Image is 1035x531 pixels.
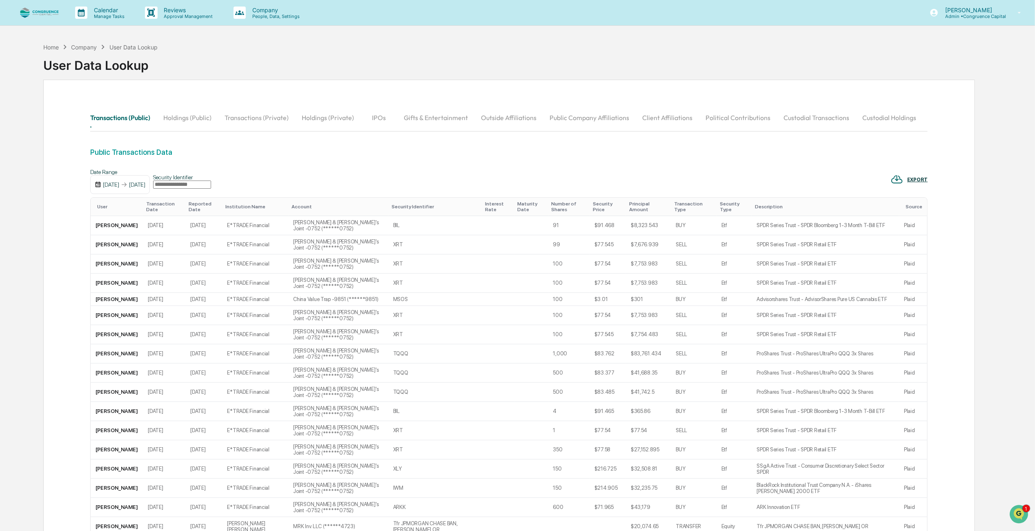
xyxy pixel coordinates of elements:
[91,383,143,402] td: [PERSON_NAME]
[139,65,149,75] button: Start new chat
[361,108,397,127] button: IPOs
[899,216,927,235] td: Plaid
[185,274,222,293] td: [DATE]
[81,203,99,209] span: Pylon
[899,498,927,517] td: Plaid
[153,174,211,181] div: Security Identifier
[939,7,1006,13] p: [PERSON_NAME]
[295,108,361,127] button: Holdings (Private)
[72,111,92,118] span: 7:40 AM
[90,108,928,127] div: secondary tabs example
[288,479,388,498] td: [PERSON_NAME] & [PERSON_NAME]'s Joint -0752 (******0752)
[671,254,717,274] td: SELL
[72,133,89,140] span: [DATE]
[939,13,1006,19] p: Admin • Congruence Capital
[899,274,927,293] td: Plaid
[671,402,717,421] td: BUY
[388,364,482,383] td: TQQQ
[548,216,590,235] td: 91
[548,274,590,293] td: 100
[752,325,899,344] td: SPDR Series Trust - SPDR Retail ETF
[5,179,55,194] a: 🔎Data Lookup
[87,13,129,19] p: Manage Tasks
[590,440,626,460] td: $77.58
[59,168,66,174] div: 🗄️
[752,383,899,402] td: ProShares Trust - ProShares UltraPro QQQ 3x Shares
[752,216,899,235] td: SPDR Series Trust - SPDR Bloomberg 1-3 Month T-Bill ETF
[91,440,143,460] td: [PERSON_NAME]
[590,479,626,498] td: $214.905
[1009,504,1031,526] iframe: Open customer support
[388,293,482,306] td: MSOS
[8,168,15,174] div: 🖐️
[752,364,899,383] td: ProShares Trust - ProShares UltraPro QQQ 3x Shares
[143,325,185,344] td: [DATE]
[717,306,752,325] td: Etf
[636,108,699,127] button: Client Affiliations
[185,254,222,274] td: [DATE]
[143,274,185,293] td: [DATE]
[548,383,590,402] td: 500
[121,181,127,188] img: arrow right
[68,111,71,118] span: •
[674,201,713,212] div: Transaction Type
[717,460,752,479] td: Etf
[552,201,586,212] div: Number of Shares
[543,108,636,127] button: Public Company Affiliations
[292,204,385,210] div: Account
[8,91,52,97] div: Past conversations
[43,51,158,73] div: User Data Lookup
[8,62,23,77] img: 1746055101610-c473b297-6a78-478c-a979-82029cc54cd1
[143,421,185,440] td: [DATE]
[590,460,626,479] td: $216.725
[246,7,304,13] p: Company
[185,479,222,498] td: [DATE]
[755,204,896,210] div: Description
[548,344,590,364] td: 1,000
[590,293,626,306] td: $3.01
[717,344,752,364] td: Etf
[143,479,185,498] td: [DATE]
[223,306,289,325] td: E*TRADE Financial
[626,364,671,383] td: $41,688.35
[548,440,590,460] td: 350
[5,164,56,178] a: 🖐️Preclearance
[218,108,295,127] button: Transactions (Private)
[717,254,752,274] td: Etf
[288,344,388,364] td: [PERSON_NAME] & [PERSON_NAME]'s Joint -0752 (******0752)
[548,479,590,498] td: 150
[899,344,927,364] td: Plaid
[671,479,717,498] td: BUY
[95,181,101,188] img: calendar
[891,173,903,185] img: EXPORT
[223,440,289,460] td: E*TRADE Financial
[671,325,717,344] td: SELL
[671,440,717,460] td: BUY
[8,103,21,116] img: Jack Rasmussen
[671,383,717,402] td: BUY
[671,293,717,306] td: BUY
[717,274,752,293] td: Etf
[671,364,717,383] td: BUY
[899,402,927,421] td: Plaid
[288,498,388,517] td: [PERSON_NAME] & [PERSON_NAME]'s Joint -0752 (******0752)
[143,235,185,254] td: [DATE]
[626,402,671,421] td: $365.86
[626,344,671,364] td: $83,761.434
[671,421,717,440] td: SELL
[185,460,222,479] td: [DATE]
[185,440,222,460] td: [DATE]
[752,254,899,274] td: SPDR Series Trust - SPDR Retail ETF
[288,306,388,325] td: [PERSON_NAME] & [PERSON_NAME]'s Joint -0752 (******0752)
[752,306,899,325] td: SPDR Series Trust - SPDR Retail ETF
[91,364,143,383] td: [PERSON_NAME]
[752,498,899,517] td: ARK Innovation ETF
[91,460,143,479] td: [PERSON_NAME]
[16,134,23,140] img: 1746055101610-c473b297-6a78-478c-a979-82029cc54cd1
[590,306,626,325] td: $77.54
[223,344,289,364] td: E*TRADE Financial
[899,235,927,254] td: Plaid
[25,111,66,118] span: [PERSON_NAME]
[20,7,59,18] img: logo
[899,364,927,383] td: Plaid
